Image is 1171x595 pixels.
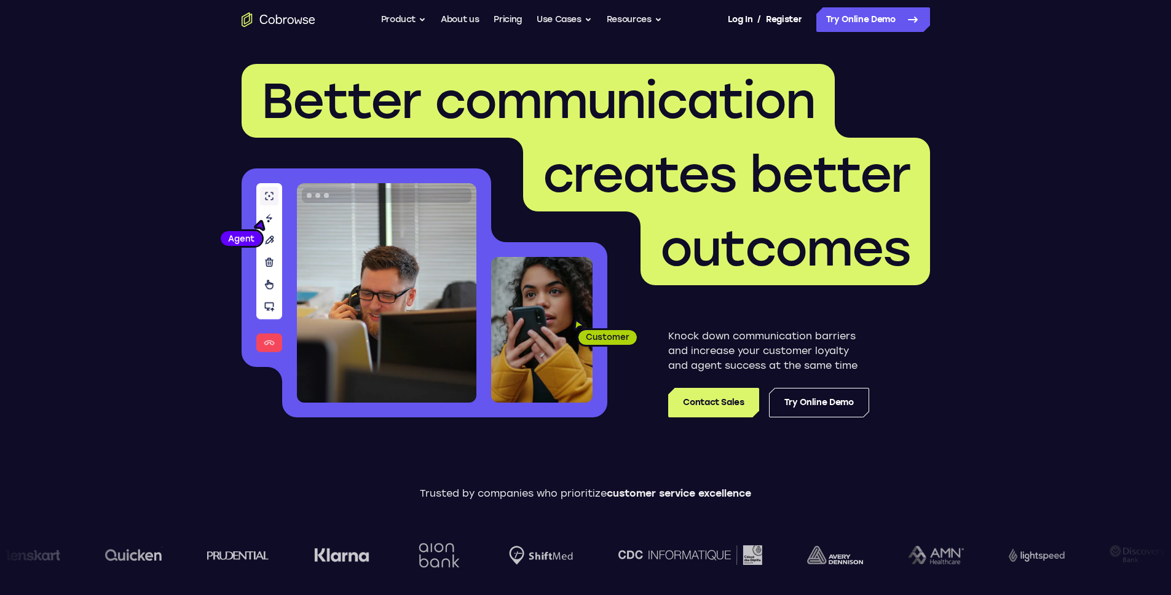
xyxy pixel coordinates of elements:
a: Pricing [494,7,522,32]
span: Better communication [261,71,815,130]
p: Knock down communication barriers and increase your customer loyalty and agent success at the sam... [668,329,869,373]
a: Try Online Demo [816,7,930,32]
button: Use Cases [537,7,592,32]
a: About us [441,7,479,32]
img: CDC Informatique [613,545,757,564]
span: outcomes [660,219,910,278]
img: A customer support agent talking on the phone [297,183,476,403]
a: Register [766,7,802,32]
img: prudential [202,550,264,560]
img: Klarna [309,548,364,562]
img: Shiftmed [504,546,568,565]
a: Go to the home page [242,12,315,27]
img: avery-dennison [802,546,858,564]
span: customer service excellence [607,487,751,499]
span: / [757,12,761,27]
a: Contact Sales [668,388,759,417]
img: Lightspeed [1003,548,1059,561]
a: Try Online Demo [769,388,869,417]
img: A customer holding their phone [491,257,593,403]
a: Log In [728,7,752,32]
button: Resources [607,7,662,32]
img: AMN Healthcare [902,546,958,565]
img: Aion Bank [409,530,459,580]
span: creates better [543,145,910,204]
button: Product [381,7,427,32]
